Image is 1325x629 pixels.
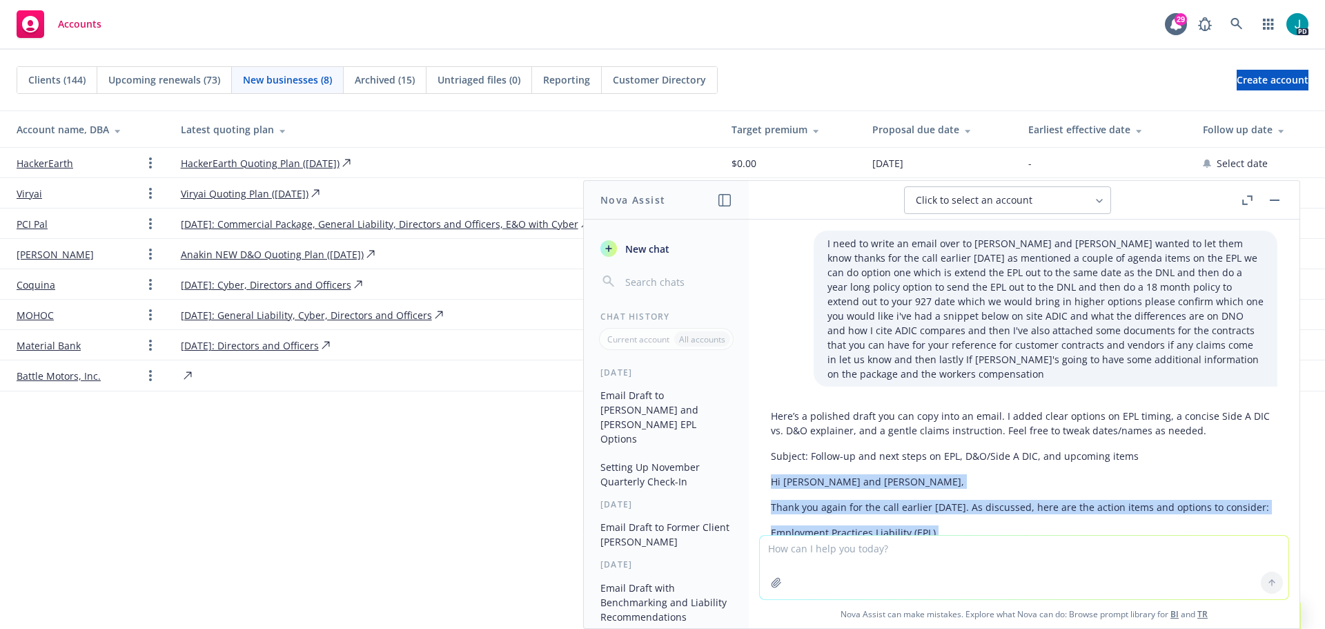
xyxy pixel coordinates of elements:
[142,155,159,171] a: Open options
[1175,13,1187,26] div: 29
[584,311,749,322] div: Chat History
[600,193,665,207] h1: Nova Assist
[584,367,749,378] div: [DATE]
[1237,67,1308,93] span: Create account
[17,369,101,383] a: Battle Motors, Inc.
[732,156,756,171] span: $0.00
[17,186,42,201] a: Viryai
[916,193,1032,207] span: Click to select an account
[1203,122,1314,137] div: Follow up date
[595,384,738,450] button: Email Draft to [PERSON_NAME] and [PERSON_NAME] EPL Options
[17,308,54,322] a: MOHOC
[1217,156,1268,171] span: Select date
[827,236,1264,381] p: I need to write an email over to [PERSON_NAME] and [PERSON_NAME] wanted to let them know thanks f...
[17,217,48,231] a: PCI Pal
[1255,10,1282,38] a: Switch app
[904,186,1111,214] button: Click to select an account
[771,525,1277,540] p: Employment Practices Liability (EPL)
[142,307,159,323] a: Open options
[181,278,351,292] a: [DATE]: Cyber, Directors and Officers
[1028,122,1181,137] div: Earliest effective date
[181,156,340,171] a: HackerEarth Quoting Plan ([DATE])
[622,242,669,256] span: New chat
[622,272,732,291] input: Search chats
[595,516,738,553] button: Email Draft to Former Client [PERSON_NAME]
[142,337,159,354] a: Open options
[771,474,1277,489] p: Hi [PERSON_NAME] and [PERSON_NAME],
[243,72,332,87] span: New businesses (8)
[11,5,107,43] a: Accounts
[1223,10,1250,38] a: Search
[613,72,706,87] span: Customer Directory
[1191,10,1219,38] a: Report a Bug
[142,367,159,384] a: Open options
[142,185,159,202] a: Open options
[872,156,903,171] span: [DATE]
[595,456,738,493] button: Setting Up November Quarterly Check-In
[595,236,738,261] button: New chat
[181,308,432,322] a: [DATE]: General Liability, Cyber, Directors and Officers
[584,499,749,510] div: [DATE]
[17,122,159,137] div: Account name, DBA
[142,276,159,293] a: Open options
[181,186,308,201] a: Viryai Quoting Plan ([DATE])
[17,278,55,292] a: Coquina
[1170,608,1179,620] a: BI
[732,122,851,137] div: Target premium
[181,247,364,262] a: Anakin NEW D&O Quoting Plan ([DATE])
[1197,608,1208,620] a: TR
[17,156,73,171] a: HackerEarth
[595,577,738,628] button: Email Draft with Benchmarking and Liability Recommendations
[771,500,1277,514] p: Thank you again for the call earlier [DATE]. As discussed, here are the action items and options ...
[584,559,749,570] div: [DATE]
[607,333,669,345] p: Current account
[438,72,520,87] span: Untriaged files (0)
[142,215,159,232] a: Open options
[872,122,1005,137] div: Proposal due date
[17,338,81,353] a: Material Bank
[543,72,590,87] span: Reporting
[355,72,415,87] span: Archived (15)
[1237,70,1308,90] a: Create account
[17,247,94,262] a: [PERSON_NAME]
[754,600,1294,628] span: Nova Assist can make mistakes. Explore what Nova can do: Browse prompt library for and
[1286,13,1308,35] img: photo
[181,122,709,137] div: Latest quoting plan
[771,449,1277,463] p: Subject: Follow-up and next steps on EPL, D&O/Side A DIC, and upcoming items
[181,217,578,231] a: [DATE]: Commercial Package, General Liability, Directors and Officers, E&O with Cyber
[58,19,101,30] span: Accounts
[679,333,725,345] p: All accounts
[1028,156,1032,171] span: -
[181,338,319,353] a: [DATE]: Directors and Officers
[108,72,220,87] span: Upcoming renewals (73)
[771,409,1277,438] p: Here’s a polished draft you can copy into an email. I added clear options on EPL timing, a concis...
[28,72,86,87] span: Clients (144)
[142,246,159,262] a: Open options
